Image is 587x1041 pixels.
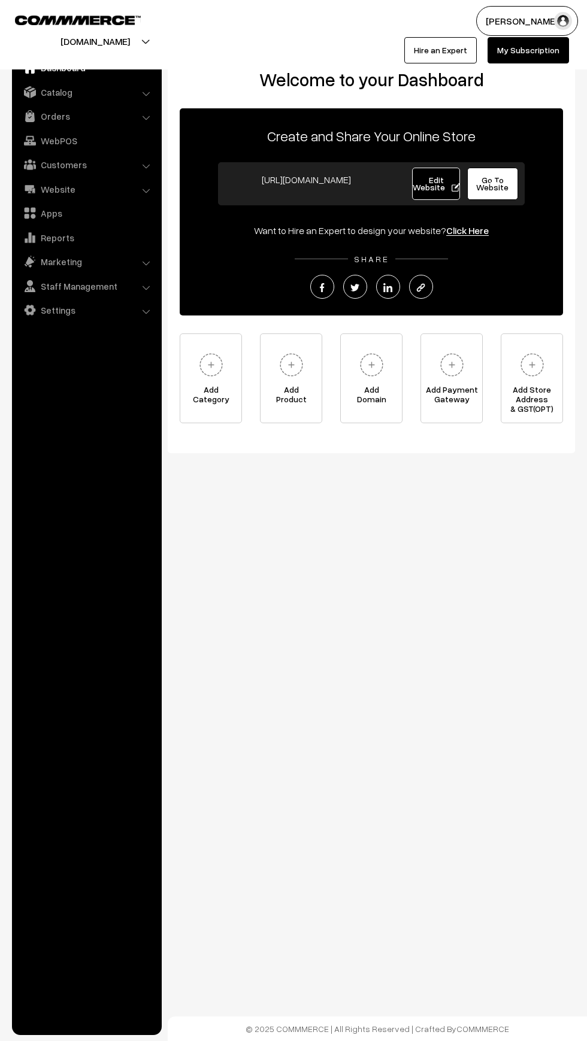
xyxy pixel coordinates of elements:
a: Edit Website [412,168,460,200]
a: AddProduct [260,333,322,423]
a: My Subscription [488,37,569,63]
a: Settings [15,299,158,321]
span: SHARE [348,254,395,264]
a: Click Here [446,224,489,236]
span: Add Product [261,385,322,409]
a: Marketing [15,251,158,272]
img: COMMMERCE [15,16,141,25]
a: Orders [15,105,158,127]
a: Go To Website [467,168,518,200]
img: plus.svg [275,348,308,381]
a: Add PaymentGateway [420,333,483,423]
a: COMMMERCE [15,12,120,26]
p: Create and Share Your Online Store [180,125,563,147]
footer: © 2025 COMMMERCE | All Rights Reserved | Crafted By [168,1016,587,1041]
img: plus.svg [516,348,549,381]
span: Add Category [180,385,241,409]
a: Customers [15,154,158,175]
h2: Welcome to your Dashboard [180,69,563,90]
img: plus.svg [435,348,468,381]
span: Add Store Address & GST(OPT) [501,385,562,409]
img: plus.svg [355,348,388,381]
a: Staff Management [15,275,158,297]
a: Hire an Expert [404,37,477,63]
span: Add Domain [341,385,402,409]
span: Go To Website [476,175,509,192]
div: Want to Hire an Expert to design your website? [180,223,563,238]
a: Website [15,178,158,200]
span: Edit Website [413,175,460,192]
span: Add Payment Gateway [421,385,482,409]
a: Catalog [15,81,158,103]
img: plus.svg [195,348,228,381]
button: [DOMAIN_NAME] [19,26,172,56]
a: Reports [15,227,158,248]
img: user [554,12,572,30]
a: WebPOS [15,130,158,151]
a: AddCategory [180,333,242,423]
a: Apps [15,202,158,224]
a: AddDomain [340,333,403,423]
a: Add Store Address& GST(OPT) [501,333,563,423]
a: COMMMERCE [456,1024,509,1034]
button: [PERSON_NAME]… [476,6,578,36]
